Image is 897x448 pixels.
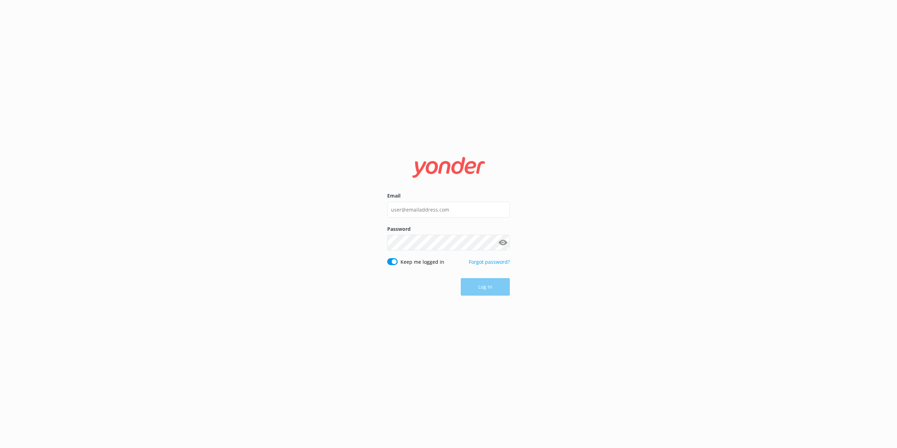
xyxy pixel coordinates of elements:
[387,192,510,200] label: Email
[400,258,444,266] label: Keep me logged in
[496,236,510,250] button: Show password
[469,259,510,265] a: Forgot password?
[387,202,510,218] input: user@emailaddress.com
[387,225,510,233] label: Password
